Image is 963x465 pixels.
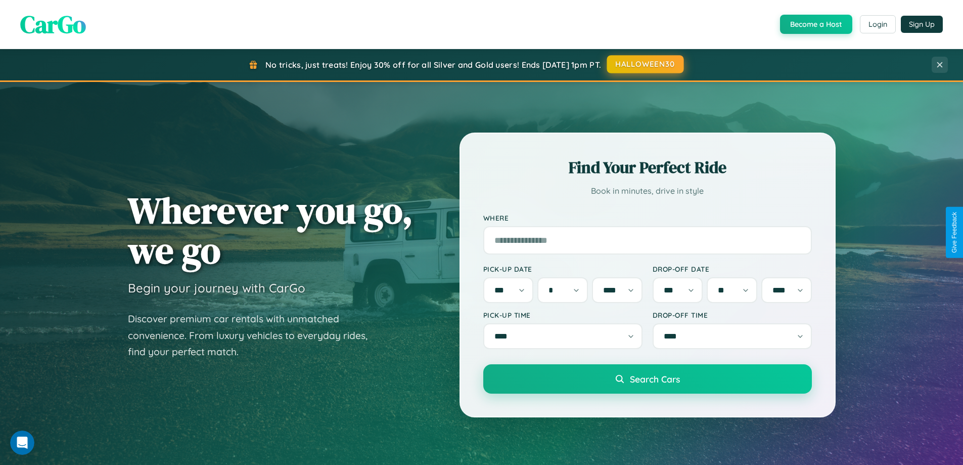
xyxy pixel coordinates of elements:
[951,212,958,253] div: Give Feedback
[483,265,643,273] label: Pick-up Date
[483,156,812,179] h2: Find Your Perfect Ride
[128,280,305,295] h3: Begin your journey with CarGo
[483,214,812,222] label: Where
[607,55,684,73] button: HALLOWEEN30
[653,311,812,319] label: Drop-off Time
[483,311,643,319] label: Pick-up Time
[128,311,381,360] p: Discover premium car rentals with unmatched convenience. From luxury vehicles to everyday rides, ...
[483,364,812,394] button: Search Cars
[128,190,413,270] h1: Wherever you go, we go
[860,15,896,33] button: Login
[20,8,86,41] span: CarGo
[10,431,34,455] iframe: Intercom live chat
[630,373,680,385] span: Search Cars
[265,60,601,70] span: No tricks, just treats! Enjoy 30% off for all Silver and Gold users! Ends [DATE] 1pm PT.
[780,15,852,34] button: Become a Host
[483,184,812,198] p: Book in minutes, drive in style
[653,265,812,273] label: Drop-off Date
[901,16,943,33] button: Sign Up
